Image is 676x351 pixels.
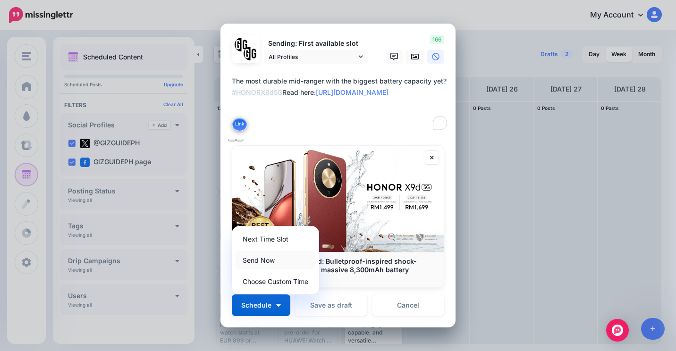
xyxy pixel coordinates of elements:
[242,274,434,283] p: [DOMAIN_NAME]
[269,52,356,62] span: All Profiles
[430,35,444,44] span: 166
[235,38,248,51] img: 353459792_649996473822713_4483302954317148903_n-bsa138318.png
[232,117,247,131] button: Link
[232,226,319,294] div: Schedule
[264,50,368,64] a: All Profiles
[241,302,271,309] span: Schedule
[232,75,449,132] textarea: To enrich screen reader interactions, please activate Accessibility in Grammarly extension settings
[276,304,281,307] img: arrow-down-white.png
[232,75,449,98] div: The most durable mid-ranger with the biggest battery capacity yet? Read here:
[244,47,257,60] img: JT5sWCfR-79925.png
[236,251,315,269] a: Send Now
[232,146,444,252] img: HONOR X9d 5G released: Bulletproof-inspired shock-absorption, IP69 rating, massive 8,300mAh battery
[295,294,367,316] button: Save as draft
[242,257,417,274] b: HONOR X9d 5G released: Bulletproof-inspired shock-absorption, IP69 rating, massive 8,300mAh battery
[606,319,629,342] div: Open Intercom Messenger
[372,294,444,316] a: Cancel
[236,230,315,248] a: Next Time Slot
[236,272,315,291] a: Choose Custom Time
[264,38,368,49] p: Sending: First available slot
[232,294,290,316] button: Schedule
